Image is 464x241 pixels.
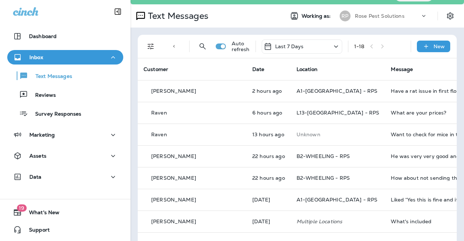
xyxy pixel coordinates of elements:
p: Inbox [29,54,43,60]
div: RP [340,11,351,21]
p: Reviews [28,92,56,99]
p: Oct 2, 2025 12:31 PM [252,88,285,94]
button: Settings [444,9,457,22]
span: Customer [144,66,168,72]
p: Marketing [29,132,55,138]
button: Filters [144,39,158,54]
p: [PERSON_NAME] [151,88,196,94]
span: Date [252,66,265,72]
p: [PERSON_NAME] [151,197,196,203]
p: Oct 2, 2025 07:43 AM [252,110,285,116]
p: Auto refresh [232,41,250,52]
span: L13-[GEOGRAPHIC_DATA] - RPS [297,109,380,116]
span: What's New [22,209,59,218]
p: Multiple Locations [297,219,380,224]
button: 19What's New [7,205,123,220]
span: Location [297,66,318,72]
button: Marketing [7,128,123,142]
p: Oct 1, 2025 04:38 PM [252,153,285,159]
span: B2-WHEELING - RPS [297,153,350,159]
button: Search Messages [195,39,210,54]
span: B2-WHEELING - RPS [297,175,350,181]
p: Last 7 Days [275,43,304,49]
p: Rose Pest Solutions [355,13,405,19]
span: Support [22,227,50,236]
button: Reviews [7,87,123,102]
p: Oct 2, 2025 01:20 AM [252,132,285,137]
p: New [434,43,445,49]
button: Inbox [7,50,123,65]
p: [PERSON_NAME] [151,219,196,224]
button: Data [7,170,123,184]
button: Support [7,223,123,237]
button: Text Messages [7,68,123,83]
p: Text Messages [28,73,72,80]
p: Text Messages [145,11,208,21]
div: 1 - 18 [354,43,365,49]
p: Data [29,174,42,180]
p: [PERSON_NAME] [151,175,196,181]
span: 19 [17,204,26,212]
button: Dashboard [7,29,123,43]
p: Assets [29,153,46,159]
button: Assets [7,149,123,163]
span: Working as: [302,13,332,19]
span: Message [391,66,413,72]
p: [PERSON_NAME] [151,153,196,159]
span: A1-[GEOGRAPHIC_DATA] - RPS [297,196,378,203]
button: Collapse Sidebar [108,4,128,19]
p: Sep 30, 2025 10:28 AM [252,219,285,224]
p: Oct 1, 2025 04:26 PM [252,175,285,181]
button: Survey Responses [7,106,123,121]
p: Raven [151,110,167,116]
p: Oct 1, 2025 10:47 AM [252,197,285,203]
p: Survey Responses [28,111,81,118]
span: A1-[GEOGRAPHIC_DATA] - RPS [297,88,378,94]
p: This customer does not have a last location and the phone number they messaged is not assigned to... [297,132,380,137]
p: Dashboard [29,33,57,39]
p: Raven [151,132,167,137]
